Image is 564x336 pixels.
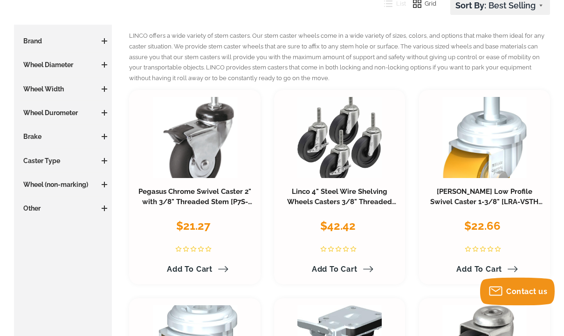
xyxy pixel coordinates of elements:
button: Contact us [480,278,555,306]
h3: Wheel Durometer [19,109,107,118]
span: $22.66 [464,219,501,233]
h3: Wheel Diameter [19,61,107,70]
h3: Wheel Width [19,85,107,94]
a: Linco 4" Steel Wire Shelving Wheels Casters 3/8" Threaded Stem | Set of 4 Caster Wheel | 2 Lockin... [282,188,398,257]
h3: Brand [19,37,107,46]
span: $21.27 [176,219,210,233]
a: Add to Cart [161,262,228,278]
h3: Other [19,204,107,213]
a: Pegasus Chrome Swivel Caster 2" with 3/8" Threaded Stem [P7S-SRP020K-ST3-TB] [138,188,252,217]
span: Add to Cart [167,265,213,274]
a: Add to Cart [451,262,518,278]
span: Add to Cart [456,265,502,274]
h3: Caster Type [19,157,107,166]
p: LINCO offers a wide variety of stem casters. Our stem caster wheels come in a wide variety of siz... [129,31,550,84]
h3: Wheel (non-marking) [19,180,107,190]
span: $42.42 [320,219,356,233]
span: Contact us [506,287,547,296]
a: Add to Cart [306,262,373,278]
h3: Brake [19,132,107,142]
span: Add to Cart [312,265,358,274]
a: [PERSON_NAME] Low Profile Swivel Caster 1-3/8" [LRA-VSTH 35K-GS10] [430,188,543,217]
